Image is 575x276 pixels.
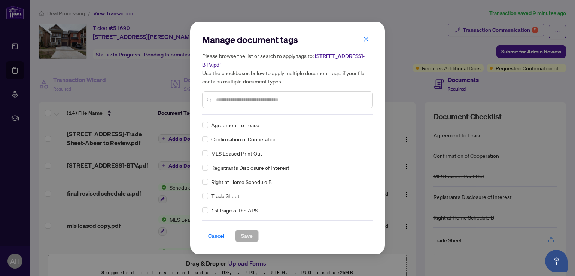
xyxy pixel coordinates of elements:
span: Confirmation of Cooperation [211,135,277,143]
h2: Manage document tags [202,34,373,46]
span: 1st Page of the APS [211,206,258,214]
button: Save [235,230,259,242]
span: Registrants Disclosure of Interest [211,163,289,172]
span: MLS Leased Print Out [211,149,262,157]
button: Cancel [202,230,231,242]
button: Open asap [545,250,568,272]
span: close [363,37,369,42]
span: Agreement to Lease [211,121,259,129]
span: Cancel [208,230,225,242]
span: Right at Home Schedule B [211,178,272,186]
h5: Please browse the list or search to apply tags to: Use the checkboxes below to apply multiple doc... [202,52,373,85]
span: Trade Sheet [211,192,240,200]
